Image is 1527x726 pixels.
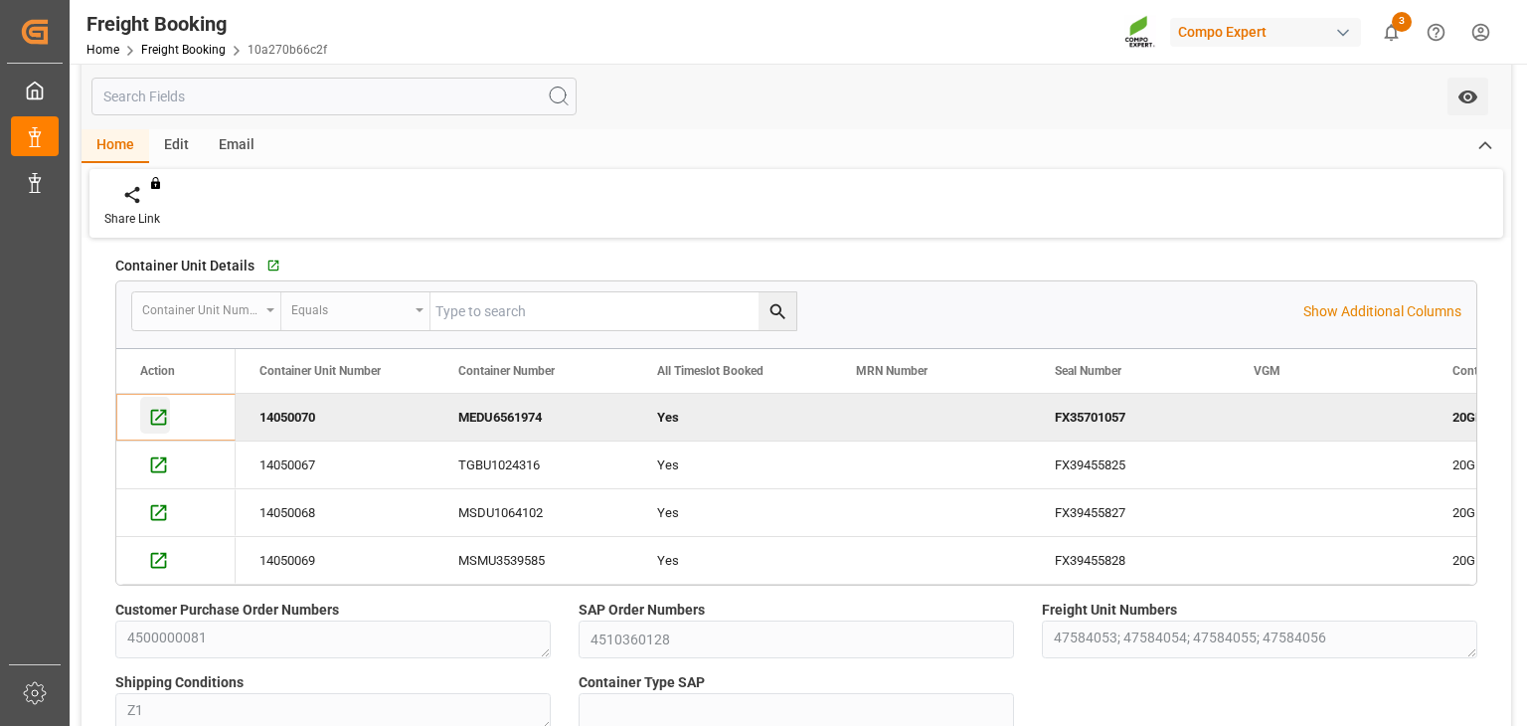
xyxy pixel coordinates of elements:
textarea: 47584053; 47584054; 47584055; 47584056 [1042,621,1477,658]
div: 14050067 [236,442,434,488]
div: FX39455825 [1031,442,1230,488]
span: Shipping Conditions [115,672,244,693]
span: Freight Unit Numbers [1042,600,1177,621]
div: Equals [291,296,409,319]
div: Press SPACE to deselect this row. [116,394,236,442]
div: Yes [657,538,808,584]
div: MSMU3539585 [434,537,633,584]
img: Screenshot%202023-09-29%20at%2010.02.21.png_1712312052.png [1124,15,1156,50]
div: Freight Booking [86,9,327,39]
div: 14050069 [236,537,434,584]
div: Press SPACE to select this row. [116,489,236,537]
p: Show Additional Columns [1303,301,1461,322]
div: Email [204,129,269,163]
div: Press SPACE to select this row. [116,537,236,585]
span: Container Type SAP [579,672,705,693]
div: MSDU1064102 [434,489,633,536]
div: FX35701057 [1031,394,1230,441]
button: open menu [1447,78,1488,115]
a: Freight Booking [141,43,226,57]
span: VGM [1254,364,1280,378]
span: MRN Number [856,364,928,378]
div: FX39455827 [1031,489,1230,536]
a: Home [86,43,119,57]
div: 14050070 [236,394,434,441]
span: Container Unit Number [259,364,381,378]
button: Compo Expert [1170,13,1369,51]
div: 14050068 [236,489,434,536]
span: Container Unit Details [115,256,254,276]
div: Compo Expert [1170,18,1361,47]
span: Seal Number [1055,364,1121,378]
span: SAP Order Numbers [579,600,705,621]
input: Search Fields [91,78,577,115]
div: Yes [657,395,808,441]
button: show 3 new notifications [1369,10,1414,55]
div: Yes [657,490,808,536]
span: Container Number [458,364,555,378]
button: search button [759,292,796,330]
textarea: 4500000081 [115,621,551,658]
div: Home [82,129,149,163]
span: Customer Purchase Order Numbers [115,600,339,621]
div: Container Unit Number [142,296,259,319]
input: Type to search [430,292,796,330]
div: MEDU6561974 [434,394,633,441]
div: Action [140,364,175,378]
div: Yes [657,443,808,488]
button: open menu [281,292,430,330]
span: All Timeslot Booked [657,364,763,378]
button: open menu [132,292,281,330]
div: TGBU1024316 [434,442,633,488]
div: Edit [149,129,204,163]
span: 3 [1392,12,1412,32]
button: Help Center [1414,10,1458,55]
div: FX39455828 [1031,537,1230,584]
div: Press SPACE to select this row. [116,442,236,489]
